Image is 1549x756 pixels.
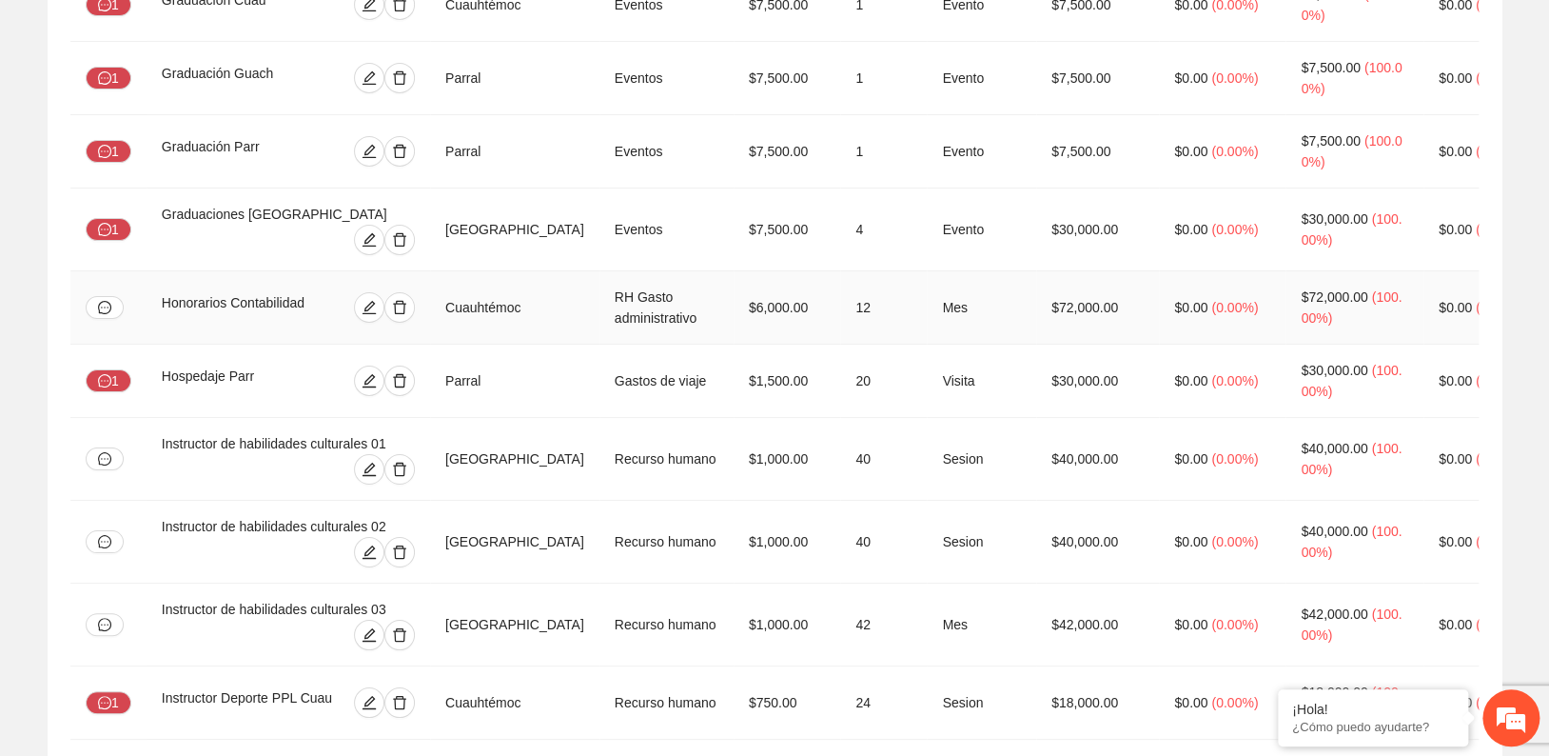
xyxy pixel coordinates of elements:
[734,501,841,584] td: $1,000.00
[312,10,358,55] div: Minimizar ventana de chat en vivo
[385,144,414,159] span: delete
[384,687,415,718] button: delete
[840,189,927,271] td: 4
[1292,720,1454,734] p: ¿Cómo puedo ayudarte?
[430,271,599,345] td: Cuauhtémoc
[162,63,314,93] div: Graduación Guach
[1174,70,1207,86] span: $0.00
[1211,300,1258,315] span: ( 0.00% )
[430,666,599,740] td: Cuauhtémoc
[927,584,1036,666] td: Mes
[1476,373,1522,388] span: ( 0.00% )
[1174,451,1207,467] span: $0.00
[110,254,263,447] span: Estamos en línea.
[384,136,415,167] button: delete
[1301,60,1360,75] span: $7,500.00
[1476,451,1522,467] span: ( 0.00% )
[1174,534,1207,549] span: $0.00
[430,189,599,271] td: [GEOGRAPHIC_DATA]
[734,666,841,740] td: $750.00
[430,501,599,584] td: [GEOGRAPHIC_DATA]
[1476,300,1522,315] span: ( 0.00% )
[1036,115,1159,189] td: $7,500.00
[384,63,415,93] button: delete
[1036,418,1159,501] td: $40,000.00
[385,300,414,315] span: delete
[98,301,111,314] span: message
[86,218,131,241] button: message1
[1439,451,1472,467] span: $0.00
[734,115,841,189] td: $7,500.00
[1036,42,1159,115] td: $7,500.00
[385,232,414,248] span: delete
[162,516,415,537] div: Instructor de habilidades culturales 02
[98,223,111,238] span: message
[98,618,111,631] span: message
[840,418,927,501] td: 40
[1036,501,1159,584] td: $40,000.00
[1036,271,1159,345] td: $72,000.00
[86,691,131,714] button: message1
[1174,373,1207,388] span: $0.00
[927,666,1036,740] td: Sesion
[354,687,384,718] button: edit
[1439,70,1472,86] span: $0.00
[1301,211,1367,227] span: $30,000.00
[86,530,124,553] button: message
[384,225,415,255] button: delete
[354,225,384,255] button: edit
[599,418,734,501] td: Recurso humano
[599,42,734,115] td: Eventos
[355,462,383,477] span: edit
[162,366,304,396] div: Hospedaje Parr
[1174,617,1207,632] span: $0.00
[354,366,384,396] button: edit
[430,345,599,418] td: Parral
[1301,289,1367,305] span: $72,000.00
[1476,617,1522,632] span: ( 0.00% )
[1301,607,1367,622] span: $42,000.00
[86,296,124,319] button: message
[927,345,1036,418] td: Visita
[355,545,383,560] span: edit
[1439,617,1472,632] span: $0.00
[355,232,383,248] span: edit
[354,63,384,93] button: edit
[86,448,124,470] button: message
[1439,222,1472,237] span: $0.00
[1301,363,1367,378] span: $30,000.00
[1476,534,1522,549] span: ( 0.00% )
[1476,70,1522,86] span: ( 0.00% )
[927,42,1036,115] td: Evento
[599,271,734,345] td: RH Gasto administrativo
[1174,695,1207,710] span: $0.00
[1439,373,1472,388] span: $0.00
[430,418,599,501] td: [GEOGRAPHIC_DATA]
[430,584,599,666] td: [GEOGRAPHIC_DATA]
[927,115,1036,189] td: Evento
[734,584,841,666] td: $1,000.00
[1036,584,1159,666] td: $42,000.00
[86,67,131,90] button: message1
[354,454,384,485] button: edit
[1439,534,1472,549] span: $0.00
[734,418,841,501] td: $1,000.00
[734,345,841,418] td: $1,500.00
[385,545,414,560] span: delete
[385,462,414,477] span: delete
[734,189,841,271] td: $7,500.00
[599,115,734,189] td: Eventos
[1301,133,1360,149] span: $7,500.00
[840,666,927,740] td: 24
[162,599,415,620] div: Instructor de habilidades culturales 03
[430,42,599,115] td: Parral
[384,366,415,396] button: delete
[162,292,329,323] div: Honorarios Contabilidad
[430,115,599,189] td: Parral
[98,535,111,548] span: message
[840,584,927,666] td: 42
[98,696,111,711] span: message
[98,452,111,466] span: message
[86,369,131,392] button: message1
[1476,695,1522,710] span: ( 0.00% )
